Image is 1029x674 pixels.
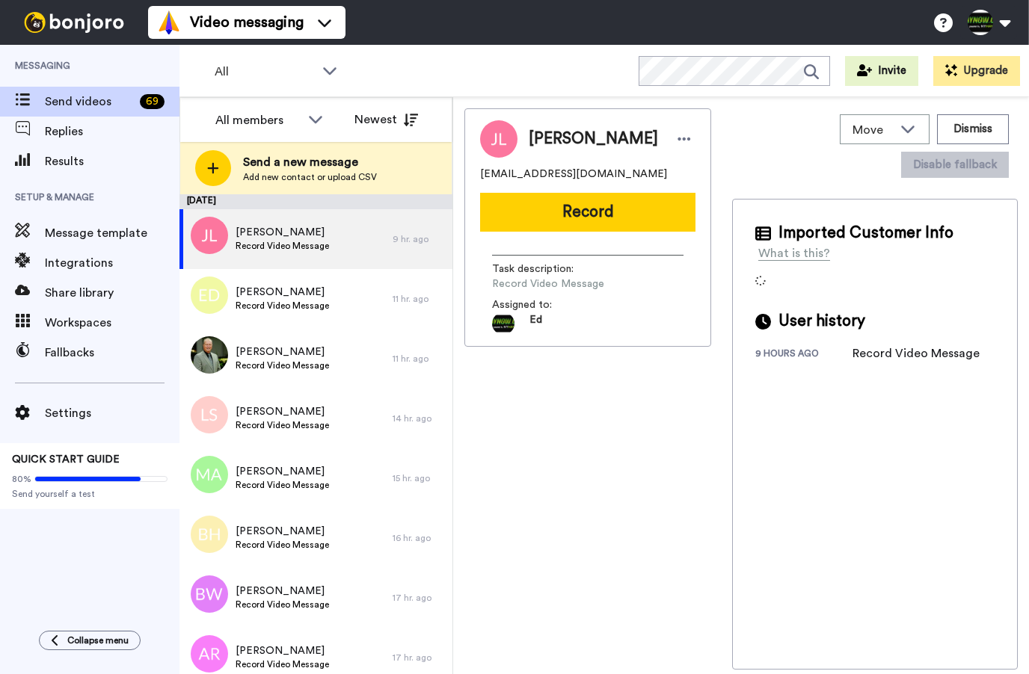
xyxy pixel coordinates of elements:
[191,336,228,374] img: af03082f-e2df-48d2-84bc-7d05647d1efd.jpg
[393,532,445,544] div: 16 hr. ago
[393,412,445,424] div: 14 hr. ago
[140,94,165,109] div: 69
[492,297,597,312] span: Assigned to:
[236,599,329,610] span: Record Video Message
[191,516,228,553] img: bh.png
[45,314,179,332] span: Workspaces
[191,217,228,254] img: jl.png
[393,652,445,664] div: 17 hr. ago
[853,121,893,139] span: Move
[12,454,120,465] span: QUICK START GUIDE
[236,539,329,551] span: Record Video Message
[758,244,830,262] div: What is this?
[12,488,168,500] span: Send yourself a test
[215,111,301,129] div: All members
[179,194,452,209] div: [DATE]
[190,12,304,33] span: Video messaging
[236,359,329,371] span: Record Video Message
[393,472,445,484] div: 15 hr. ago
[778,222,953,244] span: Imported Customer Info
[236,419,329,431] span: Record Video Message
[243,153,377,171] span: Send a new message
[45,404,179,422] span: Settings
[778,310,865,333] span: User history
[343,105,429,135] button: Newest
[236,300,329,312] span: Record Video Message
[215,63,315,81] span: All
[845,56,918,86] button: Invite
[18,12,130,33] img: bj-logo-header-white.svg
[492,312,514,335] img: 742c10c2-863d-44a6-bb7f-2f63d183e98e-1754845324.jpg
[492,276,634,291] span: Record Video Message
[236,285,329,300] span: [PERSON_NAME]
[45,123,179,140] span: Replies
[853,344,980,362] div: Record Video Message
[39,631,141,650] button: Collapse menu
[191,635,228,673] img: ar.png
[480,193,695,232] button: Record
[157,10,181,34] img: vm-color.svg
[901,152,1009,178] button: Disable fallback
[480,120,517,158] img: Image of Julien Lamson
[393,293,445,305] div: 11 hr. ago
[67,634,129,646] span: Collapse menu
[236,479,329,491] span: Record Video Message
[492,262,597,276] span: Task description :
[236,344,329,359] span: [PERSON_NAME]
[236,240,329,252] span: Record Video Message
[191,575,228,613] img: bw.png
[236,225,329,240] span: [PERSON_NAME]
[45,224,179,242] span: Message template
[191,456,228,493] img: ma.png
[529,312,542,335] span: Ed
[529,128,658,150] span: [PERSON_NAME]
[393,233,445,245] div: 9 hr. ago
[45,344,179,362] span: Fallbacks
[45,152,179,170] span: Results
[236,658,329,670] span: Record Video Message
[191,276,228,314] img: ed.png
[480,167,667,182] span: [EMAIL_ADDRESS][DOMAIN_NAME]
[933,56,1020,86] button: Upgrade
[236,404,329,419] span: [PERSON_NAME]
[12,473,31,485] span: 80%
[45,284,179,302] span: Share library
[236,584,329,599] span: [PERSON_NAME]
[393,592,445,604] div: 17 hr. ago
[236,643,329,658] span: [PERSON_NAME]
[45,93,134,111] span: Send videos
[243,171,377,183] span: Add new contact or upload CSV
[393,353,445,365] div: 11 hr. ago
[937,114,1009,144] button: Dismiss
[236,464,329,479] span: [PERSON_NAME]
[191,396,228,433] img: ls.png
[45,254,179,272] span: Integrations
[755,347,853,362] div: 9 hours ago
[236,524,329,539] span: [PERSON_NAME]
